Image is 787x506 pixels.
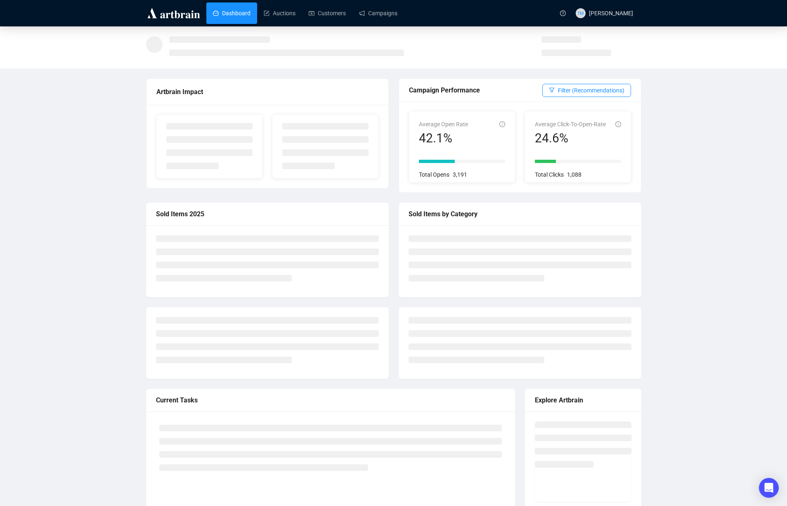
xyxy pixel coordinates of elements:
[535,130,606,146] div: 24.6%
[156,395,505,405] div: Current Tasks
[560,10,566,16] span: question-circle
[156,209,379,219] div: Sold Items 2025
[567,171,581,178] span: 1,088
[419,121,468,128] span: Average Open Rate
[577,9,584,17] span: TM
[542,84,631,97] button: Filter (Recommendations)
[309,2,346,24] a: Customers
[558,86,624,95] span: Filter (Recommendations)
[359,2,397,24] a: Campaigns
[419,171,449,178] span: Total Opens
[535,121,606,128] span: Average Click-To-Open-Rate
[535,171,564,178] span: Total Clicks
[453,171,467,178] span: 3,191
[213,2,251,24] a: Dashboard
[409,85,542,95] div: Campaign Performance
[156,87,378,97] div: Artbrain Impact
[409,209,631,219] div: Sold Items by Category
[264,2,295,24] a: Auctions
[589,10,633,17] span: [PERSON_NAME]
[146,7,201,20] img: logo
[419,130,468,146] div: 42.1%
[535,395,631,405] div: Explore Artbrain
[615,121,621,127] span: info-circle
[549,87,555,93] span: filter
[759,478,779,498] div: Open Intercom Messenger
[499,121,505,127] span: info-circle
